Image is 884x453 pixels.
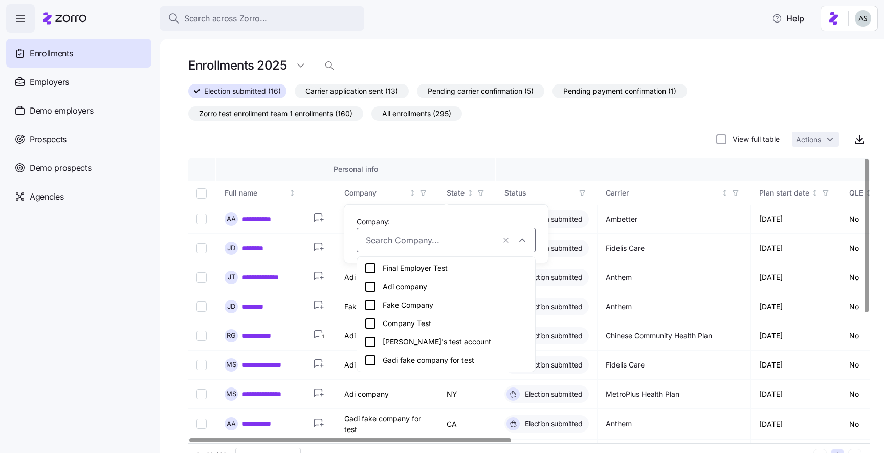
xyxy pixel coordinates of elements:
div: Not sorted [721,189,728,197]
td: Adi company [336,380,438,409]
text: 1 [322,333,324,339]
div: Not sorted [289,189,296,197]
td: NY [438,380,496,409]
div: Adi company [364,281,528,293]
a: Demo employers [6,96,151,125]
th: Full nameNot sorted [216,181,305,205]
td: [DATE] [751,263,841,292]
span: R G [227,332,236,339]
div: Carrier [606,187,719,199]
span: M S [226,391,236,397]
button: Help [764,8,812,29]
td: [DATE] [751,321,841,351]
div: Company [344,187,407,199]
span: Demo employers [30,104,94,117]
td: [DATE] [751,380,841,409]
div: Not sorted [409,189,416,197]
div: Gadi fake company for test [364,354,528,366]
a: Employers [6,68,151,96]
td: [DATE] [751,205,841,234]
div: Status [504,187,575,199]
input: Select record 8 [196,419,207,429]
img: c4d3a52e2a848ea5f7eb308790fba1e4 [855,10,871,27]
input: Select record 1 [196,214,207,224]
span: Help [772,12,804,25]
span: All enrollments (295) [382,107,451,120]
a: Demo prospects [6,154,151,182]
span: A A [227,215,236,222]
span: Pending payment confirmation (1) [563,84,676,98]
input: Search Company... [366,233,494,247]
span: Anthem [606,419,632,429]
input: Select all records [196,188,207,199]
td: Adi company [336,321,438,351]
span: Election submitted [522,272,582,283]
span: A A [227,421,236,427]
span: Election submitted [522,243,582,253]
td: [DATE] [751,409,841,440]
span: Chinese Community Health Plan [606,331,712,341]
th: Plan start dateNot sorted [751,181,841,205]
input: Select record 3 [196,272,207,283]
span: J D [227,245,235,251]
td: [DATE] [751,234,841,263]
span: Search across Zorro... [184,12,267,25]
a: Prospects [6,125,151,154]
td: CA [438,409,496,440]
span: M S [226,361,236,368]
span: J D [227,303,235,310]
span: Fidelis Care [606,243,645,253]
span: Ambetter [606,214,637,224]
span: Election submitted [522,360,582,370]
button: Actions [792,132,839,147]
div: Fake Company [364,299,528,311]
td: Final Employer Test [336,234,438,263]
div: [PERSON_NAME]'s test account [364,336,528,348]
span: Election submitted (16) [204,84,281,98]
h1: Enrollments 2025 [188,57,286,73]
div: Personal info [225,164,487,175]
td: Gadi fake company for test [336,409,438,440]
div: Not sorted [811,189,819,197]
span: Election submitted [522,419,582,429]
th: CarrierNot sorted [598,181,751,205]
span: Election submitted [522,389,582,399]
span: Prospects [30,133,67,146]
input: Select record 2 [196,243,207,253]
span: Election submitted [522,331,582,341]
span: Company: [357,217,390,227]
span: Fidelis Care [606,360,645,370]
div: QLE [849,187,863,199]
td: [DATE] [751,292,841,321]
span: Anthem [606,301,632,312]
div: Not sorted [865,189,872,197]
input: Select record 5 [196,331,207,341]
span: Carrier application sent (13) [305,84,398,98]
label: View full table [726,134,780,144]
th: StateNot sorted [438,181,496,205]
div: Not sorted [467,189,474,197]
span: MetroPlus Health Plan [606,389,679,399]
span: Election submitted [522,214,582,224]
input: Select record 4 [196,301,207,312]
span: Agencies [30,190,63,203]
td: Adi company [336,351,438,380]
span: Demo prospects [30,162,92,175]
input: Select record 6 [196,360,207,370]
th: CompanyNot sorted [336,181,438,205]
td: Company Test [336,205,438,234]
td: Adi company [336,263,438,292]
span: Election submitted [522,301,582,312]
div: State [447,187,465,199]
div: Company Test [364,317,528,330]
a: Enrollments [6,39,151,68]
span: Pending carrier confirmation (5) [428,84,534,98]
td: [DATE] [751,351,841,380]
td: Fake Company [336,292,438,321]
div: Final Employer Test [364,262,528,274]
div: Full name [225,187,287,199]
div: Plan start date [759,187,809,199]
button: Search across Zorro... [160,6,364,31]
a: Agencies [6,182,151,211]
span: Employers [30,76,69,89]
